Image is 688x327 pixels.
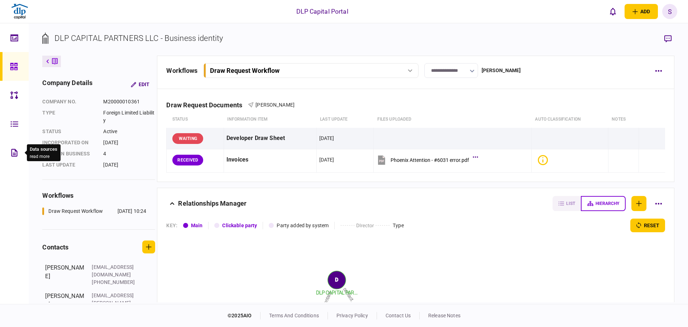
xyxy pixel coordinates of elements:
[391,157,469,163] div: Phoenix Attention - #6031 error.pdf
[42,98,96,106] div: company no.
[54,32,223,44] div: DLP CAPITAL PARTNERS LLC - Business identity
[42,207,146,215] a: Draw Request Workflow[DATE] 10:24
[172,133,203,144] div: WAITING
[222,222,257,229] div: Clickable party
[277,222,329,229] div: Party added by system
[210,67,279,74] div: Draw Request Workflow
[42,78,92,91] div: company details
[103,98,155,106] div: M20000010361
[42,128,96,135] div: status
[48,207,103,215] div: Draw Request Workflow
[45,263,85,286] div: [PERSON_NAME]
[596,201,619,206] span: hierarchy
[166,66,197,75] div: workflows
[374,111,532,128] th: Files uploaded
[625,4,658,19] button: open adding identity options
[103,139,155,146] div: [DATE]
[316,290,358,295] tspan: DLP CAPITAL PAR...
[204,63,419,78] button: Draw Request Workflow
[166,101,248,109] div: Draw Request Documents
[228,312,261,319] div: © 2025 AIO
[538,155,548,165] div: Bad quality
[581,196,626,211] button: hierarchy
[92,263,138,279] div: [EMAIL_ADDRESS][DOMAIN_NAME]
[42,161,96,169] div: last update
[118,207,147,215] div: [DATE] 10:24
[42,109,96,124] div: Type
[103,150,155,158] div: 4
[255,102,295,108] span: [PERSON_NAME]
[566,201,575,206] span: list
[296,7,348,16] div: DLP Capital Portal
[172,155,203,165] div: RECEIVED
[166,222,177,229] div: KEY :
[322,291,332,306] text: contact
[269,313,319,318] a: terms and conditions
[103,109,155,124] div: Foreign Limited Liability
[393,222,404,229] div: Type
[226,152,314,168] div: Invoices
[42,150,96,158] div: years in business
[178,196,247,211] div: Relationships Manager
[30,146,58,153] div: Data sources
[662,4,677,19] button: S
[376,152,476,168] button: Phoenix Attention - #6031 error.pdf
[531,111,608,128] th: auto classification
[92,292,138,314] div: [EMAIL_ADDRESS][PERSON_NAME][DOMAIN_NAME]
[335,277,339,282] text: D
[482,67,521,74] div: [PERSON_NAME]
[11,3,29,20] img: client company logo
[125,78,155,91] button: Edit
[630,219,665,232] button: reset
[42,242,68,252] div: contacts
[103,161,155,169] div: [DATE]
[191,222,203,229] div: Main
[167,111,224,128] th: status
[319,156,334,163] div: [DATE]
[226,130,314,146] div: Developer Draw Sheet
[103,128,155,135] div: Active
[319,135,334,142] div: [DATE]
[538,155,551,165] button: Bad quality
[224,111,316,128] th: Information item
[386,313,411,318] a: contact us
[42,139,96,146] div: incorporated on
[336,313,368,318] a: privacy policy
[428,313,460,318] a: release notes
[42,191,155,200] div: workflows
[553,196,581,211] button: list
[92,279,138,286] div: [PHONE_NUMBER]
[316,111,374,128] th: last update
[608,111,639,128] th: notes
[605,4,620,19] button: open notifications list
[30,154,49,159] button: read more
